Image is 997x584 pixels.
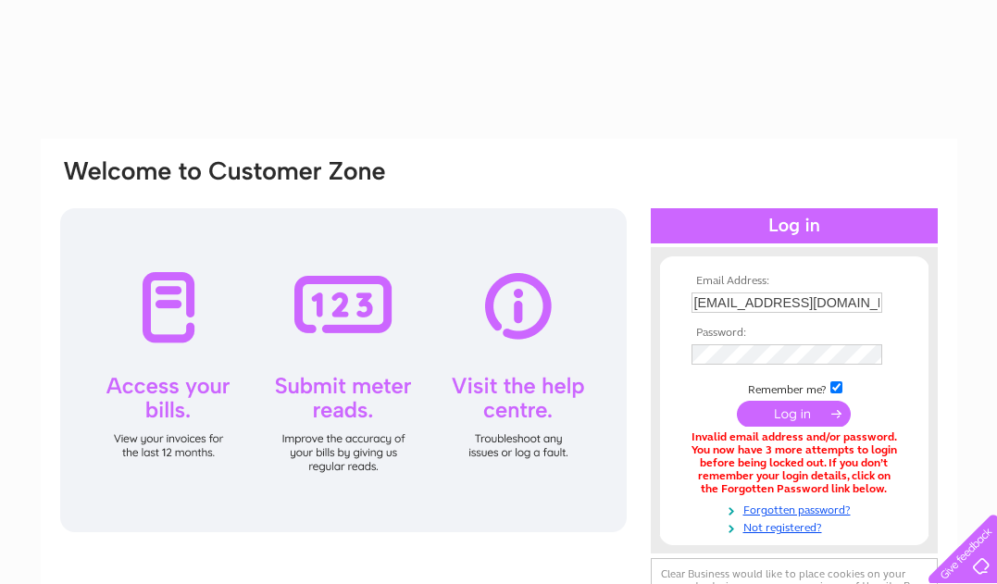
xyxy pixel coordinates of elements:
input: Submit [737,401,851,427]
td: Remember me? [687,379,902,397]
div: Invalid email address and/or password. You now have 3 more attempts to login before being locked ... [692,431,897,495]
th: Email Address: [687,275,902,288]
a: Forgotten password? [692,500,902,517]
a: Not registered? [692,517,902,535]
th: Password: [687,327,902,340]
